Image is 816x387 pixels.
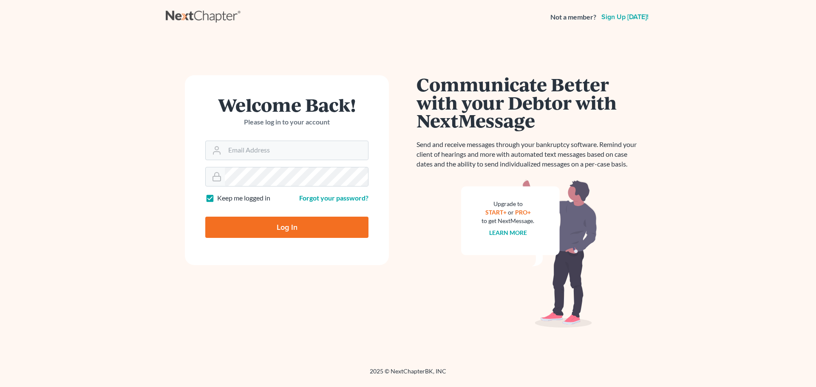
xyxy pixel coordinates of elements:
[485,209,507,216] a: START+
[416,140,642,169] p: Send and receive messages through your bankruptcy software. Remind your client of hearings and mo...
[489,229,527,236] a: Learn more
[166,367,650,382] div: 2025 © NextChapterBK, INC
[225,141,368,160] input: Email Address
[515,209,531,216] a: PRO+
[600,14,650,20] a: Sign up [DATE]!
[205,96,368,114] h1: Welcome Back!
[299,194,368,202] a: Forgot your password?
[550,12,596,22] strong: Not a member?
[508,209,514,216] span: or
[416,75,642,130] h1: Communicate Better with your Debtor with NextMessage
[461,179,597,328] img: nextmessage_bg-59042aed3d76b12b5cd301f8e5b87938c9018125f34e5fa2b7a6b67550977c72.svg
[217,193,270,203] label: Keep me logged in
[205,217,368,238] input: Log In
[205,117,368,127] p: Please log in to your account
[482,217,534,225] div: to get NextMessage.
[482,200,534,208] div: Upgrade to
